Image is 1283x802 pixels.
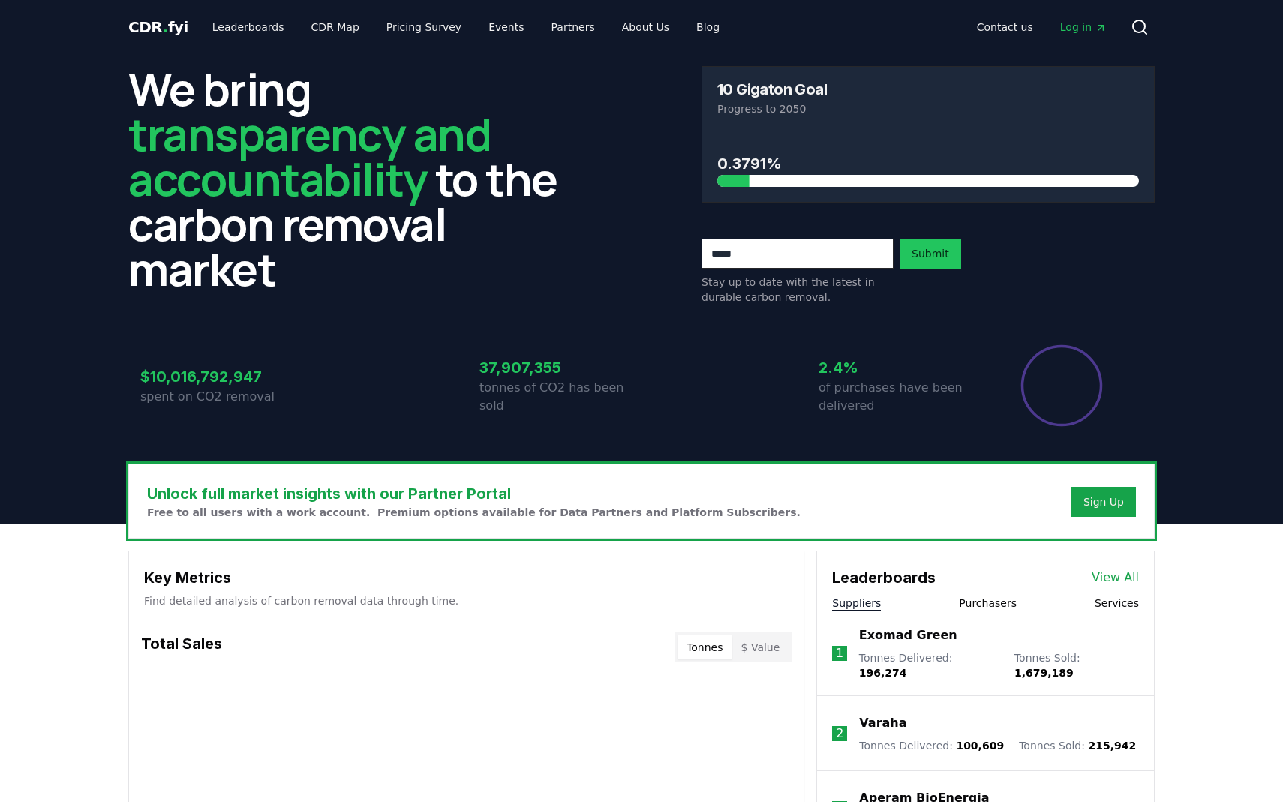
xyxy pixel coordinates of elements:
[479,356,641,379] h3: 37,907,355
[859,667,907,679] span: 196,274
[684,14,732,41] a: Blog
[140,365,302,388] h3: $10,016,792,947
[539,14,607,41] a: Partners
[819,356,981,379] h3: 2.4%
[1083,494,1124,509] a: Sign Up
[859,738,1004,753] p: Tonnes Delivered :
[1060,20,1107,35] span: Log in
[702,275,894,305] p: Stay up to date with the latest in durable carbon removal.
[141,632,222,662] h3: Total Sales
[1071,487,1136,517] button: Sign Up
[1088,740,1136,752] span: 215,942
[479,379,641,415] p: tonnes of CO2 has been sold
[299,14,371,41] a: CDR Map
[859,626,957,644] a: Exomad Green
[200,14,296,41] a: Leaderboards
[128,66,581,291] h2: We bring to the carbon removal market
[200,14,732,41] nav: Main
[717,82,827,97] h3: 10 Gigaton Goal
[476,14,536,41] a: Events
[1014,667,1074,679] span: 1,679,189
[1020,344,1104,428] div: Percentage of sales delivered
[832,566,936,589] h3: Leaderboards
[144,566,789,589] h3: Key Metrics
[1095,596,1139,611] button: Services
[147,482,801,505] h3: Unlock full market insights with our Partner Portal
[128,17,188,38] a: CDR.fyi
[965,14,1045,41] a: Contact us
[610,14,681,41] a: About Us
[163,18,168,36] span: .
[144,593,789,608] p: Find detailed analysis of carbon removal data through time.
[959,596,1017,611] button: Purchasers
[965,14,1119,41] nav: Main
[374,14,473,41] a: Pricing Survey
[717,152,1139,175] h3: 0.3791%
[832,596,881,611] button: Suppliers
[128,18,188,36] span: CDR fyi
[128,103,491,209] span: transparency and accountability
[678,635,732,659] button: Tonnes
[1014,650,1139,680] p: Tonnes Sold :
[859,650,999,680] p: Tonnes Delivered :
[1019,738,1136,753] p: Tonnes Sold :
[836,725,843,743] p: 2
[956,740,1004,752] span: 100,609
[147,505,801,520] p: Free to all users with a work account. Premium options available for Data Partners and Platform S...
[819,379,981,415] p: of purchases have been delivered
[836,644,843,662] p: 1
[140,388,302,406] p: spent on CO2 removal
[1048,14,1119,41] a: Log in
[1092,569,1139,587] a: View All
[717,101,1139,116] p: Progress to 2050
[732,635,789,659] button: $ Value
[859,714,906,732] a: Varaha
[900,239,961,269] button: Submit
